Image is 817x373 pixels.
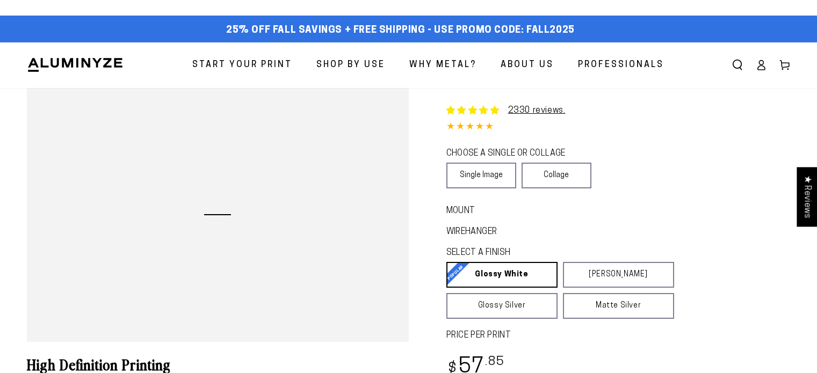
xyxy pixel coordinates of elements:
a: [PERSON_NAME] [563,262,674,288]
legend: WireHanger [446,226,478,238]
a: Matte Silver [563,293,674,319]
summary: Search our site [726,53,749,77]
a: Professionals [570,51,672,79]
a: Single Image [446,163,516,188]
a: Shop By Use [308,51,393,79]
legend: CHOOSE A SINGLE OR COLLAGE [446,148,582,160]
a: 2330 reviews. [508,106,566,115]
legend: Mount [446,205,465,217]
a: Start Your Print [184,51,300,79]
a: Glossy Silver [446,293,558,319]
a: Why Metal? [401,51,485,79]
span: Professionals [578,57,664,73]
media-gallery: Gallery Viewer [27,88,409,342]
span: 25% off FALL Savings + Free Shipping - Use Promo Code: FALL2025 [226,25,575,36]
span: Start Your Print [192,57,292,73]
div: Click to open Judge.me floating reviews tab [797,167,817,226]
a: About Us [493,51,562,79]
a: Glossy White [446,262,558,288]
label: PRICE PER PRINT [446,330,791,342]
span: About Us [501,57,554,73]
sup: .85 [485,356,504,368]
legend: SELECT A FINISH [446,247,649,259]
div: 4.85 out of 5.0 stars [446,120,791,135]
span: Why Metal? [409,57,476,73]
img: Aluminyze [27,57,124,73]
a: Collage [522,163,591,188]
span: Shop By Use [316,57,385,73]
